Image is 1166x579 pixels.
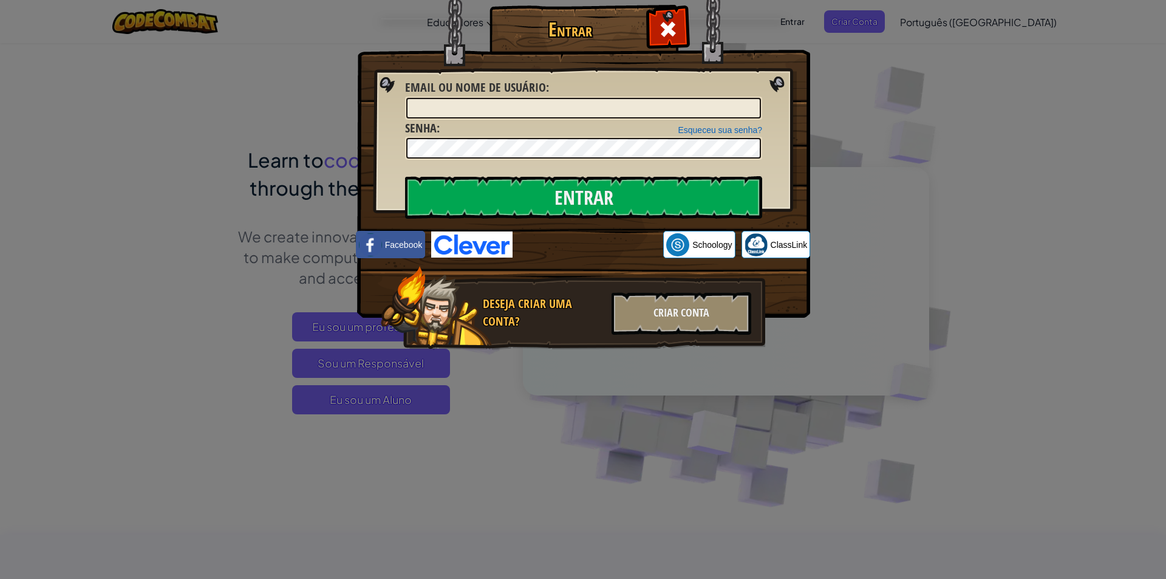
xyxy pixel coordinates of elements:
[745,233,768,256] img: classlink-logo-small.png
[385,239,422,251] span: Facebook
[612,292,751,335] div: Criar Conta
[405,79,546,95] span: Email ou nome de usuário
[771,239,808,251] span: ClassLink
[405,79,549,97] label: :
[431,231,513,258] img: clever-logo-blue.png
[493,19,647,40] h1: Entrar
[483,295,604,330] div: Deseja Criar uma Conta?
[405,120,437,136] span: Senha
[678,125,762,135] a: Esqueceu sua senha?
[405,120,440,137] label: :
[513,231,663,258] iframe: Botão "Fazer login com o Google"
[359,233,382,256] img: facebook_small.png
[692,239,732,251] span: Schoology
[666,233,689,256] img: schoology.png
[405,176,762,219] input: Entrar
